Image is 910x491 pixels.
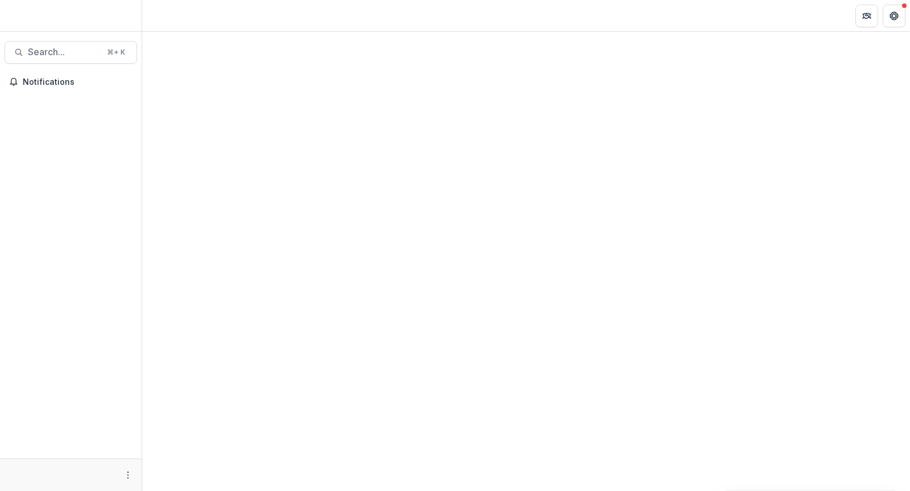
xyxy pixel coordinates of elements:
span: Notifications [23,77,133,87]
button: Search... [5,41,137,64]
span: Search... [28,47,100,57]
button: Notifications [5,73,137,91]
button: More [121,468,135,482]
button: Get Help [883,5,905,27]
div: ⌘ + K [105,46,127,59]
nav: breadcrumb [147,7,195,24]
button: Partners [855,5,878,27]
